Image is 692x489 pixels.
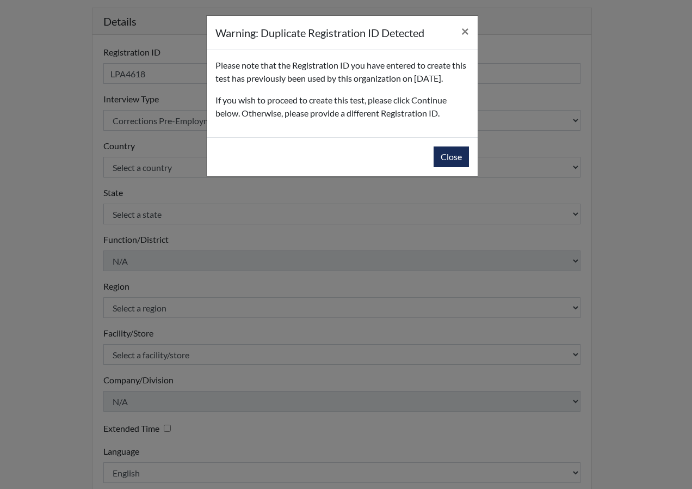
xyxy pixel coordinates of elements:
p: If you wish to proceed to create this test, please click Continue below. Otherwise, please provid... [215,94,469,120]
button: Close [434,146,469,167]
span: × [461,23,469,39]
h5: Warning: Duplicate Registration ID Detected [215,25,424,41]
p: Please note that the Registration ID you have entered to create this test has previously been use... [215,59,469,85]
button: Close [453,16,478,46]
